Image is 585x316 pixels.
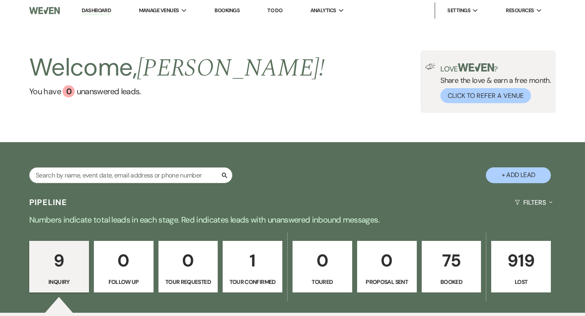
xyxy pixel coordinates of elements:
span: Settings [447,6,470,15]
a: 919Lost [491,241,551,293]
span: [PERSON_NAME] ! [137,50,325,87]
img: Weven Logo [29,2,60,19]
p: 1 [228,247,277,274]
h3: Pipeline [29,197,67,208]
p: 9 [35,247,84,274]
a: 9Inquiry [29,241,89,293]
h2: Welcome, [29,50,325,85]
a: 0Follow Up [94,241,154,293]
p: 0 [298,247,347,274]
a: Bookings [214,7,240,14]
a: You have 0 unanswered leads. [29,85,325,97]
button: Click to Refer a Venue [440,88,531,103]
p: Lost [496,277,546,286]
a: 0Toured [292,241,352,293]
a: 1Tour Confirmed [223,241,282,293]
a: 0Tour Requested [158,241,218,293]
p: Tour Confirmed [228,277,277,286]
p: 0 [164,247,213,274]
p: 0 [362,247,412,274]
img: weven-logo-green.svg [458,63,494,71]
img: loud-speaker-illustration.svg [425,63,435,70]
span: Resources [506,6,534,15]
p: Toured [298,277,347,286]
p: Love ? [440,63,551,73]
p: Inquiry [35,277,84,286]
p: Booked [427,277,476,286]
p: Proposal Sent [362,277,412,286]
a: 75Booked [422,241,481,293]
a: To Do [267,7,282,14]
p: 75 [427,247,476,274]
p: 919 [496,247,546,274]
div: Share the love & earn a free month. [435,63,551,103]
p: Tour Requested [164,277,213,286]
input: Search by name, event date, email address or phone number [29,167,232,183]
p: Follow Up [99,277,148,286]
p: 0 [99,247,148,274]
a: 0Proposal Sent [357,241,417,293]
button: Filters [511,192,556,213]
span: Analytics [310,6,336,15]
span: Manage Venues [139,6,179,15]
div: 0 [63,85,75,97]
a: Dashboard [82,7,111,15]
button: + Add Lead [486,167,551,183]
